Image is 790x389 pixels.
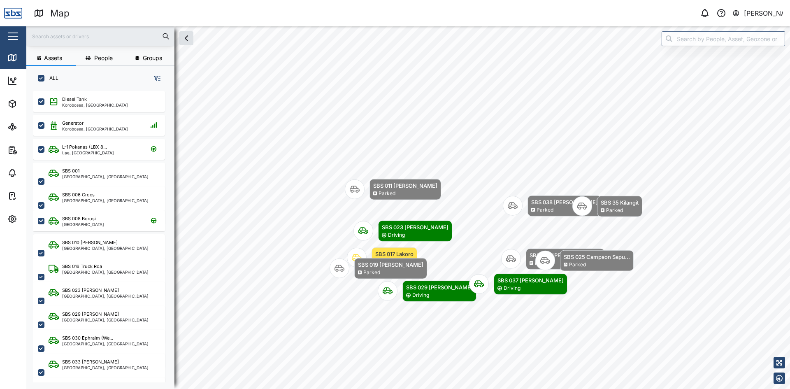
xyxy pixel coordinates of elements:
div: SBS 009 [PERSON_NAME]... [530,251,601,259]
div: [GEOGRAPHIC_DATA] [62,222,104,226]
div: SBS 023 [PERSON_NAME] [382,223,448,231]
div: SBS 001 [62,168,79,175]
div: Parked [569,261,586,269]
div: Assets [21,99,47,108]
div: Tasks [21,191,44,200]
div: SBS 008 Borosi [62,215,96,222]
div: Settings [21,214,51,224]
div: Parked [379,190,395,198]
div: Map marker [347,247,417,268]
div: SBS 025 Campson Sapu... [564,253,630,261]
div: Map marker [535,250,634,271]
div: Map marker [469,274,567,295]
div: Alarms [21,168,47,177]
canvas: Map [26,26,790,389]
div: SBS 016 Truck Roa [62,263,102,270]
div: SBS 006 Crocs [62,191,95,198]
div: SBS 037 [PERSON_NAME] [497,276,564,284]
div: Driving [504,284,520,292]
div: SBS 010 [PERSON_NAME] [62,239,118,246]
div: Korobosea, [GEOGRAPHIC_DATA] [62,103,128,107]
span: People [94,55,113,61]
div: SBS 35 Kilangit [601,198,639,207]
div: Map [50,6,70,21]
div: Diesel Tank [62,96,87,103]
div: [GEOGRAPHIC_DATA], [GEOGRAPHIC_DATA] [62,270,149,274]
div: [GEOGRAPHIC_DATA], [GEOGRAPHIC_DATA] [62,294,149,298]
img: Main Logo [4,4,22,22]
div: [GEOGRAPHIC_DATA], [GEOGRAPHIC_DATA] [62,342,149,346]
div: Reports [21,145,49,154]
div: Map marker [330,258,427,279]
div: SBS 019 [PERSON_NAME] [358,261,423,269]
div: SBS 017 Lakoro [375,250,414,258]
div: Korobosea, [GEOGRAPHIC_DATA] [62,127,128,131]
div: SBS 033 [PERSON_NAME] [62,359,119,366]
div: grid [33,88,174,382]
div: Parked [606,207,623,214]
input: Search assets or drivers [31,30,170,42]
div: Map marker [501,249,605,270]
div: SBS 029 [PERSON_NAME] [406,283,473,291]
div: [GEOGRAPHIC_DATA], [GEOGRAPHIC_DATA] [62,198,149,203]
div: Parked [537,206,553,214]
div: Driving [388,231,405,239]
div: Sites [21,122,41,131]
div: Driving [412,291,429,299]
div: [GEOGRAPHIC_DATA], [GEOGRAPHIC_DATA] [62,175,149,179]
span: Groups [143,55,162,61]
div: [GEOGRAPHIC_DATA], [GEOGRAPHIC_DATA] [62,318,149,322]
div: Parked [363,269,380,277]
div: SBS 023 [PERSON_NAME] [62,287,119,294]
span: Assets [44,55,62,61]
div: Map [21,53,40,62]
div: Map marker [345,179,441,200]
label: ALL [44,75,58,82]
input: Search by People, Asset, Geozone or Place [662,31,785,46]
div: Generator [62,120,84,127]
div: SBS 030 Ephraim (We... [62,335,113,342]
div: Lae, [GEOGRAPHIC_DATA] [62,151,114,155]
div: Map marker [503,196,602,217]
div: Map marker [378,281,476,302]
button: [PERSON_NAME] [732,7,783,19]
div: [GEOGRAPHIC_DATA], [GEOGRAPHIC_DATA] [62,246,149,250]
div: [PERSON_NAME] [744,8,783,19]
div: Dashboard [21,76,58,85]
div: SBS 029 [PERSON_NAME] [62,311,119,318]
div: SBS 011 [PERSON_NAME] [373,182,437,190]
div: L-1 Pokanas (LBX 8... [62,144,107,151]
div: Map marker [572,196,642,217]
div: [GEOGRAPHIC_DATA], [GEOGRAPHIC_DATA] [62,366,149,370]
div: SBS 038 [PERSON_NAME] [531,198,598,206]
div: Map marker [353,221,452,242]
